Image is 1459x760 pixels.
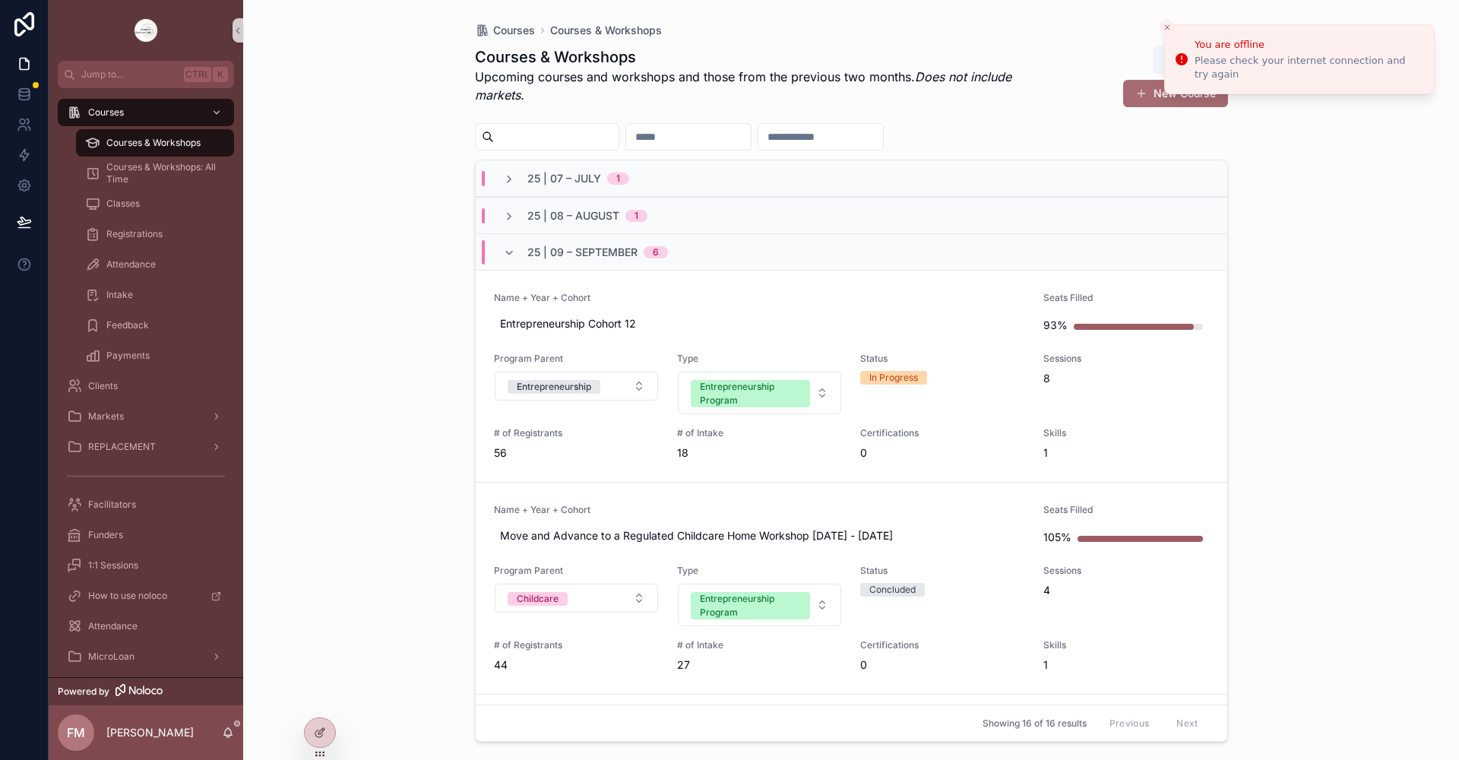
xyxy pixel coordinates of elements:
span: REPLACEMENT [88,441,156,453]
a: Name + Year + CohortEntrepreneurship Cohort 12Seats Filled93%Program ParentSelect ButtonTypeSelec... [476,270,1227,482]
span: Seats Filled [1043,292,1208,304]
span: FM [67,724,85,742]
span: Sessions [1043,353,1208,365]
div: 1 [616,173,620,185]
span: Sessions [1043,565,1208,577]
span: Status [860,353,1025,365]
div: Entrepreneurship [517,380,591,394]
span: 1 [1043,445,1208,461]
p: [PERSON_NAME] [106,725,194,740]
span: Attendance [106,258,156,271]
button: Close toast [1160,20,1175,35]
span: # of Registrants [494,427,659,439]
p: Upcoming courses and workshops and those from the previous two months. [475,68,1038,104]
span: K [214,68,226,81]
a: Markets [58,403,234,430]
span: Name + Year + Cohort [494,504,1026,516]
button: Select Button [495,584,658,613]
button: Select Button [678,584,841,626]
span: Powered by [58,686,109,698]
span: Funders [88,529,123,541]
span: 44 [494,657,659,673]
a: Courses & Workshops [550,23,662,38]
span: Intake [106,289,133,301]
span: Program Parent [494,565,659,577]
span: Feedback [106,319,149,331]
span: 25 | 09 – September [527,245,638,260]
a: Payments [76,342,234,369]
a: Attendance [76,251,234,278]
span: Clients [88,380,118,392]
span: Entrepreneurship Cohort 12 [500,316,1020,331]
span: 1:1 Sessions [88,559,138,572]
div: In Progress [869,371,918,385]
span: Type [677,565,842,577]
div: Concluded [869,583,916,597]
span: 25 | 08 – August [527,208,619,223]
img: App logo [134,18,158,43]
span: Showing 16 of 16 results [983,717,1087,730]
a: Intake [76,281,234,309]
button: Jump to...CtrlK [58,61,234,88]
span: 25 | 07 – July [527,171,601,186]
a: Courses & Workshops [76,129,234,157]
span: Courses & Workshops: All Time [106,161,219,185]
div: Childcare [517,592,559,606]
span: 27 [677,657,842,673]
span: Skills [1043,639,1208,651]
span: # of Intake [677,427,842,439]
button: Select Button [678,372,841,414]
a: Courses [58,99,234,126]
a: Attendance [58,613,234,640]
div: Please check your internet connection and try again [1195,54,1422,81]
div: 6 [653,246,659,258]
div: Entrepreneurship Program [700,592,801,619]
span: Program Parent [494,353,659,365]
span: 18 [677,445,842,461]
span: # of Intake [677,639,842,651]
a: MicroLoan [58,643,234,670]
span: # of Registrants [494,639,659,651]
a: Courses & Workshops: All Time [76,160,234,187]
em: Does not include markets. [475,69,1011,103]
a: Registrations [76,220,234,248]
div: scrollable content [49,88,243,677]
a: Powered by [49,677,243,705]
div: You are offline [1195,37,1422,52]
a: Clients [58,372,234,400]
span: 1 [1043,657,1208,673]
div: 93% [1043,310,1068,340]
span: Payments [106,350,150,362]
span: Skills [1043,427,1208,439]
a: Funders [58,521,234,549]
a: Courses [475,23,535,38]
span: Certifications [860,639,1025,651]
span: Classes [106,198,140,210]
span: Courses & Workshops [106,137,201,149]
span: Facilitators [88,499,136,511]
span: Attendance [88,620,138,632]
div: Entrepreneurship Program [700,380,801,407]
span: Seats Filled [1043,504,1208,516]
span: 0 [860,445,1025,461]
span: Courses [88,106,124,119]
span: How to use noloco [88,590,167,602]
span: Registrations [106,228,163,240]
span: Jump to... [81,68,178,81]
a: REPLACEMENT [58,433,234,461]
a: Facilitators [58,491,234,518]
a: Classes [76,190,234,217]
span: Status [860,565,1025,577]
a: Feedback [76,312,234,339]
span: 4 [1043,583,1208,598]
div: 105% [1043,522,1071,553]
span: Name + Year + Cohort [494,292,1026,304]
span: 56 [494,445,659,461]
span: Courses [493,23,535,38]
span: Certifications [860,427,1025,439]
span: MicroLoan [88,651,135,663]
span: Markets [88,410,124,423]
button: New Course [1123,80,1228,107]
